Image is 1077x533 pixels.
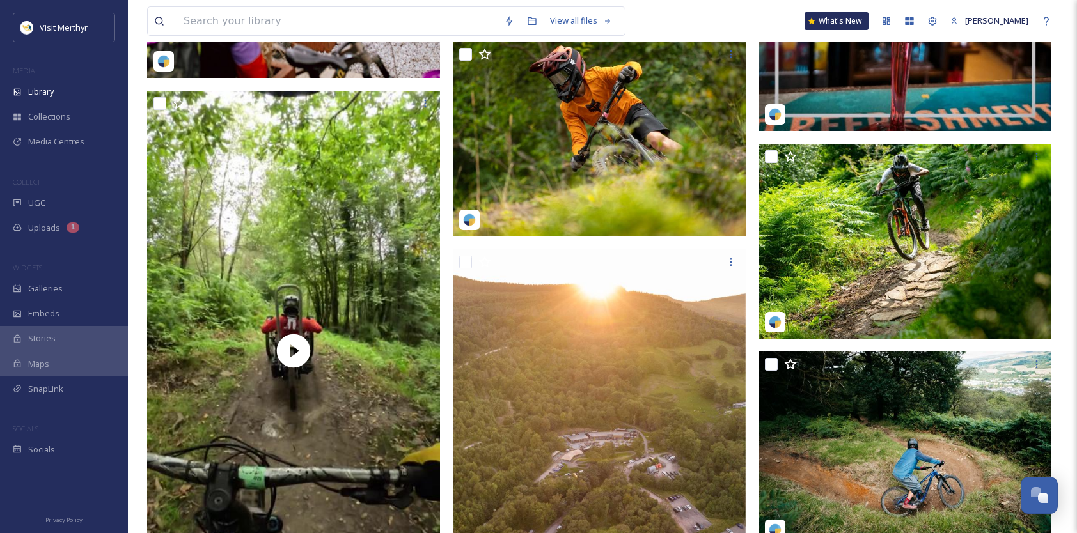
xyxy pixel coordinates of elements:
[28,111,70,123] span: Collections
[28,135,84,148] span: Media Centres
[759,144,1051,339] img: bikepark_wales-4804783.jpg
[769,316,782,328] img: snapsea-logo.png
[28,86,54,98] span: Library
[769,108,782,121] img: snapsea-logo.png
[157,55,170,68] img: snapsea-logo.png
[28,332,56,344] span: Stories
[67,222,79,233] div: 1
[13,424,38,433] span: SOCIALS
[45,516,83,524] span: Privacy Policy
[45,511,83,527] a: Privacy Policy
[544,8,618,33] a: View all files
[453,42,746,236] img: bikepark_wales-5065692.jpg
[13,66,35,75] span: MEDIA
[28,383,63,395] span: SnapLink
[13,177,40,187] span: COLLECT
[28,358,49,370] span: Maps
[965,15,1028,26] span: [PERSON_NAME]
[28,222,60,234] span: Uploads
[177,7,498,35] input: Search your library
[463,213,476,226] img: snapsea-logo.png
[944,8,1035,33] a: [PERSON_NAME]
[28,197,45,209] span: UGC
[28,282,63,295] span: Galleries
[1021,477,1058,514] button: Open Chat
[20,21,33,34] img: download.jpeg
[805,12,869,30] a: What's New
[13,263,42,272] span: WIDGETS
[40,22,88,33] span: Visit Merthyr
[28,307,59,320] span: Embeds
[28,444,55,456] span: Socials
